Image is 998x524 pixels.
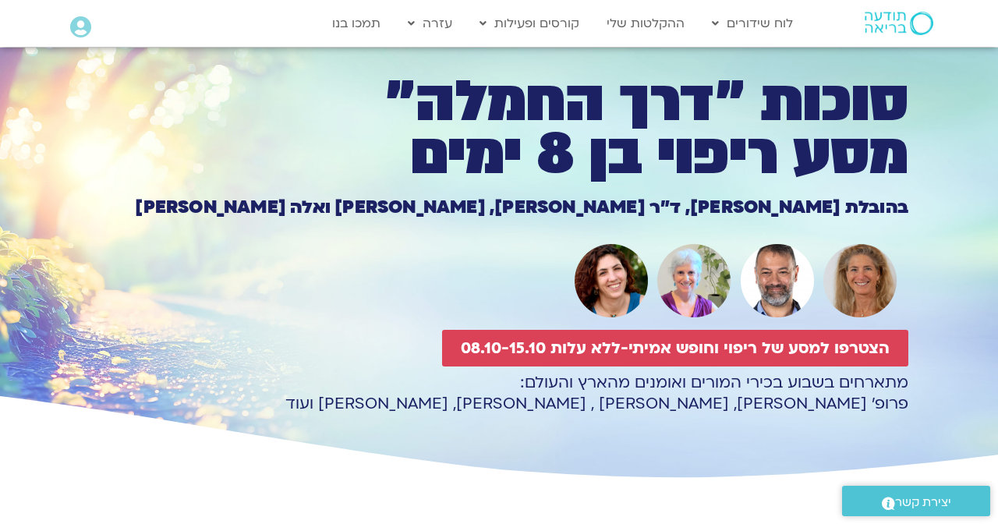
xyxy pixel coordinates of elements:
[461,339,890,357] span: הצטרפו למסע של ריפוי וחופש אמיתי-ללא עלות 08.10-15.10
[324,9,388,38] a: תמכו בנו
[472,9,587,38] a: קורסים ופעילות
[599,9,692,38] a: ההקלטות שלי
[90,199,908,216] h1: בהובלת [PERSON_NAME], ד״ר [PERSON_NAME], [PERSON_NAME] ואלה [PERSON_NAME]
[400,9,460,38] a: עזרה
[90,76,908,182] h1: סוכות ״דרך החמלה״ מסע ריפוי בן 8 ימים
[842,486,990,516] a: יצירת קשר
[704,9,801,38] a: לוח שידורים
[895,492,951,513] span: יצירת קשר
[442,330,908,366] a: הצטרפו למסע של ריפוי וחופש אמיתי-ללא עלות 08.10-15.10
[90,372,908,414] p: מתארחים בשבוע בכירי המורים ואומנים מהארץ והעולם: פרופ׳ [PERSON_NAME], [PERSON_NAME] , [PERSON_NAM...
[865,12,933,35] img: תודעה בריאה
